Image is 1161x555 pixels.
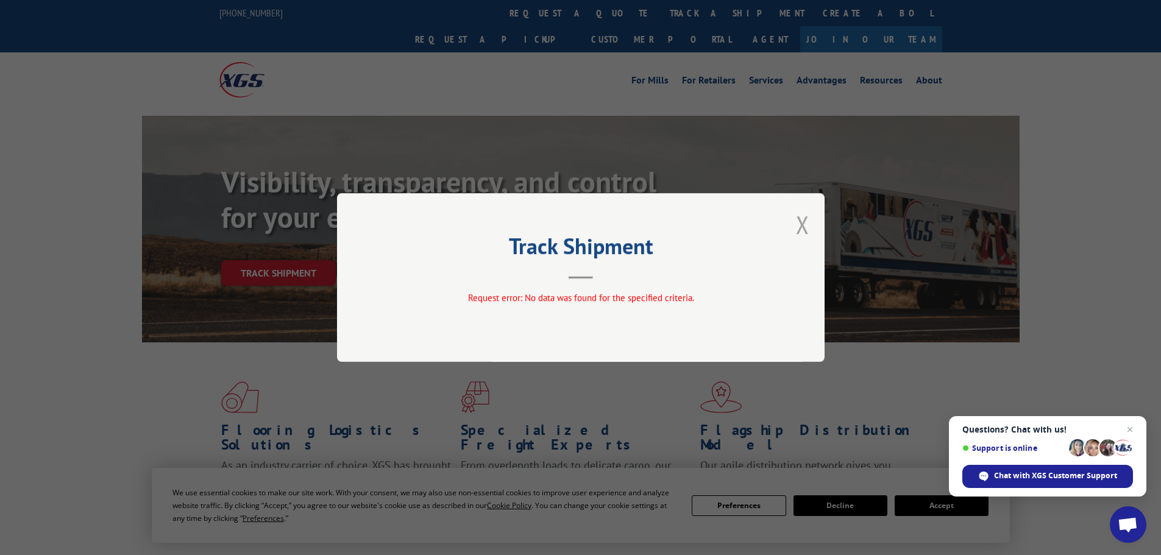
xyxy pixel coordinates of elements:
span: Support is online [962,444,1065,453]
span: Close chat [1123,422,1137,437]
button: Close modal [796,208,809,241]
h2: Track Shipment [398,238,764,261]
div: Open chat [1110,506,1146,543]
span: Chat with XGS Customer Support [994,470,1117,481]
div: Chat with XGS Customer Support [962,465,1133,488]
span: Questions? Chat with us! [962,425,1133,434]
span: Request error: No data was found for the specified criteria. [467,292,694,303]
